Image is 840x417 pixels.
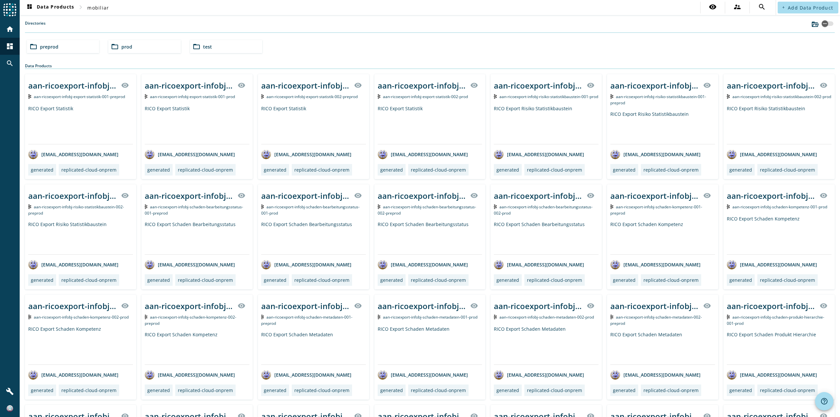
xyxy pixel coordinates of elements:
div: aan-ricoexport-infobj-schaden-metadaten-002-_stage_ [610,301,699,311]
img: avatar [261,260,271,269]
div: RICO Export Schaden Bearbeitungsstatus [378,221,482,254]
img: Kafka Topic: aan-ricoexport-infobj-schaden-kompetenz-001-preprod [610,204,613,209]
mat-icon: visibility [470,302,478,310]
div: generated [380,277,403,283]
div: generated [729,387,752,393]
div: replicated-cloud-onprem [760,277,815,283]
div: replicated-cloud-onprem [527,387,582,393]
div: aan-ricoexport-infobj-schaden-kompetenz-001-_stage_ [610,190,699,201]
div: [EMAIL_ADDRESS][DOMAIN_NAME] [28,370,118,380]
div: aan-ricoexport-infobj-risiko-statistikbaustein-002-_stage_ [727,80,816,91]
mat-icon: search [758,3,766,11]
img: avatar [610,149,620,159]
div: RICO Export Schaden Metadaten [378,326,482,365]
div: [EMAIL_ADDRESS][DOMAIN_NAME] [727,370,817,380]
div: [EMAIL_ADDRESS][DOMAIN_NAME] [727,260,817,269]
img: Kafka Topic: aan-ricoexport-infobj-risiko-statistikbaustein-001-prod [494,94,497,99]
div: RICO Export Risiko Statistikbaustein [28,221,133,254]
div: replicated-cloud-onprem [643,167,699,173]
span: Kafka Topic: aan-ricoexport-infobj-schaden-kompetenz-002-preprod [145,314,237,326]
div: generated [31,277,53,283]
div: generated [264,277,286,283]
div: RICO Export Schaden Bearbeitungsstatus [145,221,249,254]
img: Kafka Topic: aan-ricoexport-infobj-schaden-metadaten-002-preprod [610,315,613,319]
div: replicated-cloud-onprem [294,167,349,173]
div: [EMAIL_ADDRESS][DOMAIN_NAME] [610,370,701,380]
mat-icon: visibility [703,302,711,310]
div: generated [31,387,53,393]
div: [EMAIL_ADDRESS][DOMAIN_NAME] [28,260,118,269]
div: replicated-cloud-onprem [61,167,116,173]
mat-icon: visibility [703,81,711,89]
mat-icon: visibility [354,81,362,89]
div: [EMAIL_ADDRESS][DOMAIN_NAME] [261,149,351,159]
div: RICO Export Risiko Statistikbaustein [610,111,715,144]
img: spoud-logo.svg [3,3,16,16]
img: avatar [378,149,388,159]
div: generated [729,167,752,173]
div: replicated-cloud-onprem [294,387,349,393]
div: RICO Export Schaden Kompetenz [145,331,249,365]
mat-icon: visibility [470,192,478,199]
mat-icon: visibility [587,192,595,199]
mat-icon: visibility [121,192,129,199]
div: RICO Export Statistik [28,105,133,144]
img: avatar [378,260,388,269]
img: Kafka Topic: aan-ricoexport-infobj-export-statistik-001-preprod [28,94,31,99]
span: mobiliar [87,5,109,11]
button: Data Products [23,2,77,13]
div: aan-ricoexport-infobj-export-statistik-001-_stage_ [28,80,117,91]
div: aan-ricoexport-infobj-schaden-metadaten-002-_stage_ [494,301,583,311]
div: aan-ricoexport-infobj-schaden-bearbeitungsstatus-002-_stage_ [494,190,583,201]
div: aan-ricoexport-infobj-risiko-statistikbaustein-001-_stage_ [494,80,583,91]
div: aan-ricoexport-infobj-schaden-metadaten-001-_stage_ [261,301,350,311]
img: Kafka Topic: aan-ricoexport-infobj-risiko-statistikbaustein-002-prod [727,94,730,99]
div: aan-ricoexport-infobj-export-statistik-001-_stage_ [145,80,234,91]
div: RICO Export Schaden Metadaten [494,326,598,365]
div: replicated-cloud-onprem [643,387,699,393]
span: Kafka Topic: aan-ricoexport-infobj-schaden-produkt-hierarchie-001-prod [727,314,824,326]
div: [EMAIL_ADDRESS][DOMAIN_NAME] [145,260,235,269]
div: generated [380,387,403,393]
div: replicated-cloud-onprem [61,387,116,393]
div: [EMAIL_ADDRESS][DOMAIN_NAME] [610,149,701,159]
div: RICO Export Risiko Statistikbaustein [727,105,831,144]
div: RICO Export Statistik [261,105,366,144]
span: Kafka Topic: aan-ricoexport-infobj-risiko-statistikbaustein-002-preprod [28,204,124,216]
span: Kafka Topic: aan-ricoexport-infobj-risiko-statistikbaustein-001-prod [499,94,598,99]
mat-icon: visibility [354,302,362,310]
mat-icon: search [6,59,14,67]
div: replicated-cloud-onprem [178,167,233,173]
img: Kafka Topic: aan-ricoexport-infobj-schaden-bearbeitungsstatus-002-prod [494,204,497,209]
mat-icon: visibility [238,302,245,310]
div: generated [613,277,636,283]
span: Kafka Topic: aan-ricoexport-infobj-schaden-bearbeitungsstatus-002-prod [494,204,593,216]
div: replicated-cloud-onprem [527,167,582,173]
mat-icon: visibility [820,81,828,89]
div: RICO Export Schaden Kompetenz [727,216,831,254]
span: Kafka Topic: aan-ricoexport-infobj-schaden-bearbeitungsstatus-002-preprod [378,204,476,216]
div: aan-ricoexport-infobj-schaden-bearbeitungsstatus-001-_stage_ [145,190,234,201]
img: Kafka Topic: aan-ricoexport-infobj-schaden-metadaten-002-prod [494,315,497,319]
div: generated [147,277,170,283]
img: avatar [261,370,271,380]
mat-icon: help_outline [820,397,828,405]
img: avatar [727,260,737,269]
img: avatar [28,149,38,159]
div: aan-ricoexport-infobj-export-statistik-002-_stage_ [378,80,467,91]
div: RICO Export Schaden Produkt Hierarchie [727,331,831,365]
span: Data Products [26,4,74,11]
span: test [203,44,212,50]
mat-icon: visibility [470,81,478,89]
span: Kafka Topic: aan-ricoexport-infobj-export-statistik-002-prod [383,94,468,99]
div: RICO Export Schaden Bearbeitungsstatus [494,221,598,254]
div: aan-ricoexport-infobj-schaden-bearbeitungsstatus-002-_stage_ [378,190,467,201]
span: Kafka Topic: aan-ricoexport-infobj-schaden-bearbeitungsstatus-001-preprod [145,204,243,216]
img: Kafka Topic: aan-ricoexport-infobj-risiko-statistikbaustein-001-preprod [610,94,613,99]
span: prod [121,44,132,50]
img: Kafka Topic: aan-ricoexport-infobj-schaden-bearbeitungsstatus-001-preprod [145,204,148,209]
img: Kafka Topic: aan-ricoexport-infobj-export-statistik-002-preprod [261,94,264,99]
div: generated [264,387,286,393]
div: aan-ricoexport-infobj-schaden-kompetenz-002-_stage_ [145,301,234,311]
span: Kafka Topic: aan-ricoexport-infobj-schaden-kompetenz-001-preprod [610,204,702,216]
